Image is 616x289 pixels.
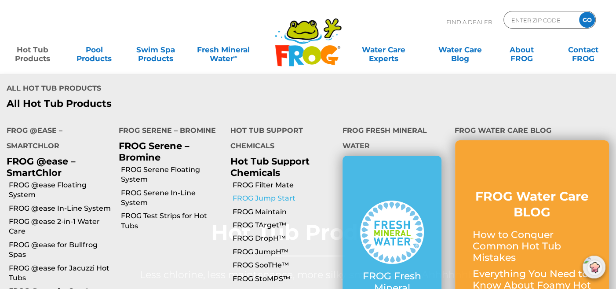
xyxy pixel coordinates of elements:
[121,211,224,231] a: FROG Test Strips for Hot Tubs
[583,256,605,278] img: openIcon
[7,123,106,156] h4: FROG @ease – SmartChlor
[121,165,224,185] a: FROG Serene Floating System
[119,140,218,162] p: FROG Serene – Bromine
[121,188,224,208] a: FROG Serene In-Line System
[579,12,595,28] input: GO
[233,220,336,230] a: FROG TArget™
[233,274,336,284] a: FROG StoMPS™
[446,11,492,33] p: Find A Dealer
[9,204,112,213] a: FROG @ease In-Line System
[233,234,336,243] a: FROG DropH™
[233,53,237,60] sup: ∞
[9,217,112,237] a: FROG @ease 2-in-1 Water Care
[193,41,253,59] a: Fresh MineralWater∞
[9,263,112,283] a: FROG @ease for Jacuzzi Hot Tubs
[9,41,57,59] a: Hot TubProducts
[233,194,336,203] a: FROG Jump Start
[233,260,336,270] a: FROG SooTHe™
[7,156,106,178] p: FROG @ease – SmartChlor
[230,123,329,156] h4: Hot Tub Support Chemicals
[455,123,609,140] h4: FROG Water Care Blog
[9,240,112,260] a: FROG @ease for Bullfrog Spas
[132,41,180,59] a: Swim SpaProducts
[233,247,336,257] a: FROG JumpH™
[119,123,218,140] h4: FROG Serene – Bromine
[498,41,546,59] a: AboutFROG
[345,41,423,59] a: Water CareExperts
[9,180,112,200] a: FROG @ease Floating System
[70,41,118,59] a: PoolProducts
[230,156,310,178] a: Hot Tub Support Chemicals
[343,123,441,156] h4: FROG Fresh Mineral Water
[233,180,336,190] a: FROG Filter Mate
[7,98,301,110] a: All Hot Tub Products
[559,41,607,59] a: ContactFROG
[510,14,570,26] input: Zip Code Form
[436,41,484,59] a: Water CareBlog
[473,229,591,264] p: How to Conquer Common Hot Tub Mistakes
[473,188,591,220] h3: FROG Water Care BLOG
[7,80,301,98] h4: All Hot Tub Products
[233,207,336,217] a: FROG Maintain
